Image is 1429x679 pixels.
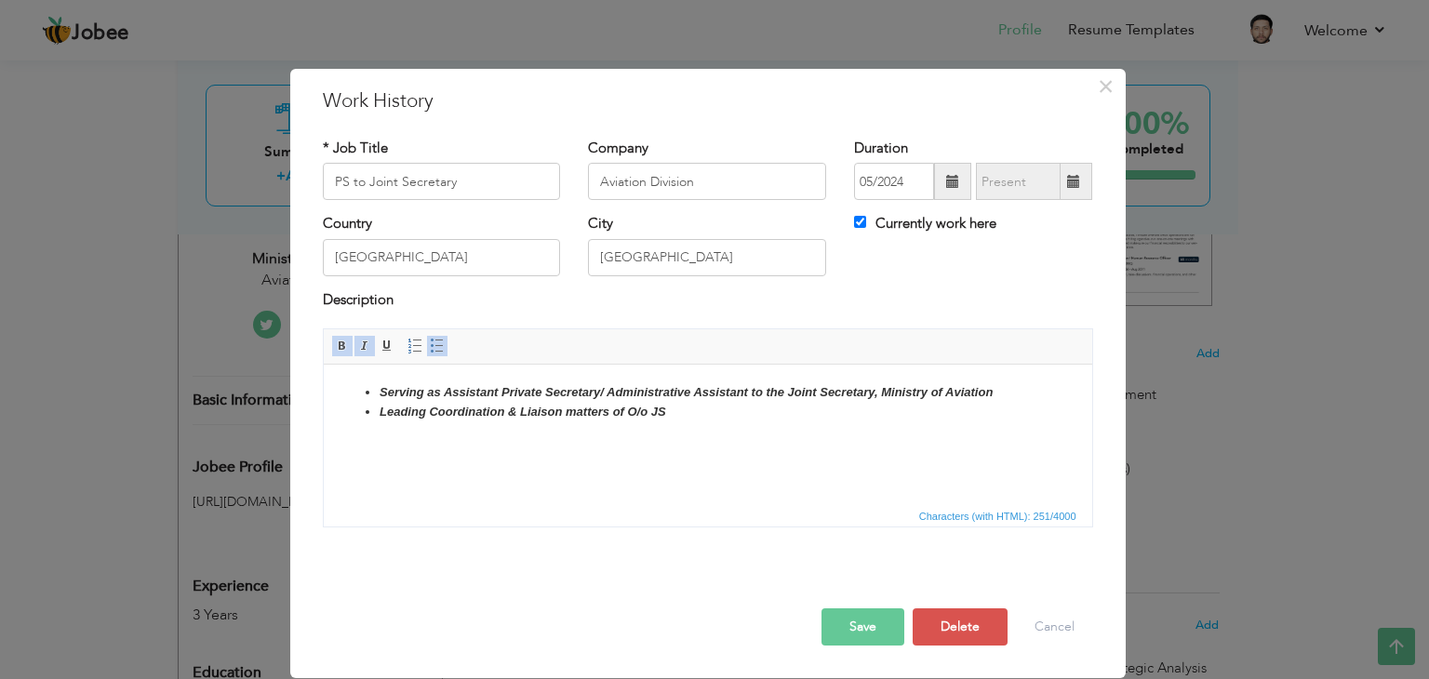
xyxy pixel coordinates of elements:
[323,214,372,233] label: Country
[1091,72,1121,101] button: Close
[405,336,425,356] a: Insert/Remove Numbered List
[377,336,397,356] a: Underline
[427,336,447,356] a: Insert/Remove Bulleted List
[354,336,375,356] a: Italic
[976,163,1061,200] input: Present
[332,336,353,356] a: Bold
[323,87,1093,115] h3: Work History
[1098,70,1114,103] span: ×
[323,139,388,158] label: * Job Title
[588,214,613,233] label: City
[854,216,866,228] input: Currently work here
[588,139,648,158] label: Company
[323,290,394,310] label: Description
[915,508,1080,525] span: Characters (with HTML): 251/4000
[854,163,934,200] input: From
[324,365,1092,504] iframe: Rich Text Editor, workEditor
[854,139,908,158] label: Duration
[854,214,996,233] label: Currently work here
[1016,608,1093,646] button: Cancel
[913,608,1008,646] button: Delete
[821,608,904,646] button: Save
[915,508,1082,525] div: Statistics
